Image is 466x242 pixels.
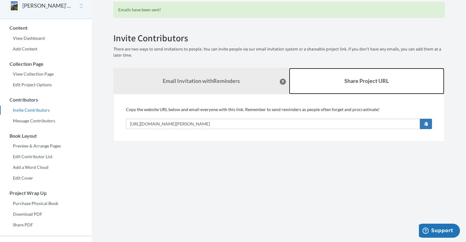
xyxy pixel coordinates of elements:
h3: Book Layout [0,133,92,139]
h3: Collection Page [0,61,92,67]
h2: Invite Contributors [113,33,445,43]
h3: Content [0,25,92,31]
strong: Email Invitation with Reminders [163,77,240,84]
h3: Project Wrap Up [0,190,92,196]
h3: Contributors [0,97,92,102]
iframe: Opens a widget where you can chat to one of our agents [419,224,460,239]
p: There are two ways to send invitations to people. You can invite people via our email invitation ... [113,46,445,58]
b: Share Project URL [344,77,389,84]
button: [PERSON_NAME]'s 50th Birthday [22,2,72,10]
div: Emails have been sent! [113,2,445,18]
div: Copy the website URL below and email everyone with this link. Remember to send reminders as peopl... [126,106,432,129]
